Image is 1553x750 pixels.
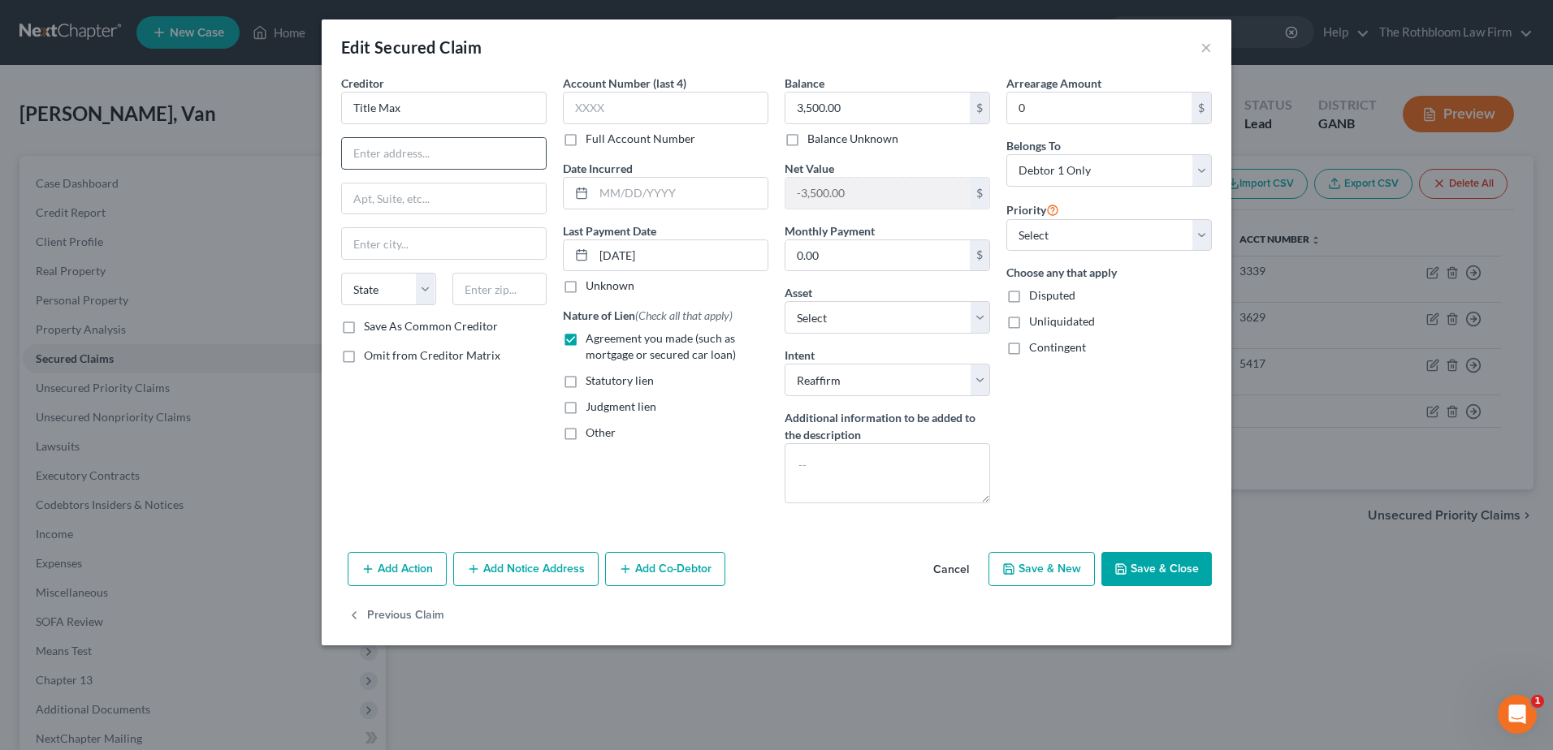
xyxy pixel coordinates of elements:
label: Choose any that apply [1006,264,1212,281]
button: Add Action [348,552,447,586]
label: Date Incurred [563,160,633,177]
button: Cancel [920,554,982,586]
input: XXXX [563,92,768,124]
span: Statutory lien [586,373,654,387]
input: 0.00 [1007,93,1192,123]
label: Intent [785,347,815,364]
input: MM/DD/YYYY [594,178,768,209]
label: Net Value [785,160,834,177]
input: 0.00 [785,178,970,209]
span: Belongs To [1006,139,1061,153]
label: Save As Common Creditor [364,318,498,334]
div: $ [970,240,989,271]
label: Nature of Lien [563,307,733,324]
span: (Check all that apply) [635,308,733,322]
div: $ [970,178,989,209]
button: Add Co-Debtor [605,552,725,586]
iframe: Intercom live chat [1498,695,1537,734]
label: Priority [1006,200,1059,219]
label: Additional information to be added to the description [785,409,990,443]
label: Account Number (last 4) [563,75,686,92]
button: Save & Close [1101,552,1212,586]
span: Creditor [341,76,384,90]
div: $ [1192,93,1211,123]
label: Full Account Number [586,131,695,147]
span: 1 [1531,695,1544,708]
label: Monthly Payment [785,222,875,239]
button: Add Notice Address [453,552,599,586]
span: Disputed [1029,288,1075,302]
input: Apt, Suite, etc... [342,183,546,214]
input: Enter city... [342,228,546,259]
input: Enter address... [342,138,546,169]
button: Save & New [988,552,1095,586]
span: Contingent [1029,340,1086,354]
span: Other [586,425,616,439]
label: Unknown [586,278,634,294]
label: Balance [785,75,824,92]
span: Omit from Creditor Matrix [364,348,500,362]
span: Judgment lien [586,399,656,413]
input: 0.00 [785,93,970,123]
label: Arrearage Amount [1006,75,1101,92]
span: Unliquidated [1029,314,1095,328]
label: Balance Unknown [807,131,898,147]
div: Edit Secured Claim [341,36,482,58]
button: × [1200,37,1212,57]
label: Last Payment Date [563,222,656,239]
input: MM/DD/YYYY [594,240,768,271]
input: 0.00 [785,240,970,271]
input: Search creditor by name... [341,92,547,124]
span: Agreement you made (such as mortgage or secured car loan) [586,331,736,361]
input: Enter zip... [452,273,547,305]
button: Previous Claim [348,599,444,633]
span: Asset [785,286,812,300]
div: $ [970,93,989,123]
